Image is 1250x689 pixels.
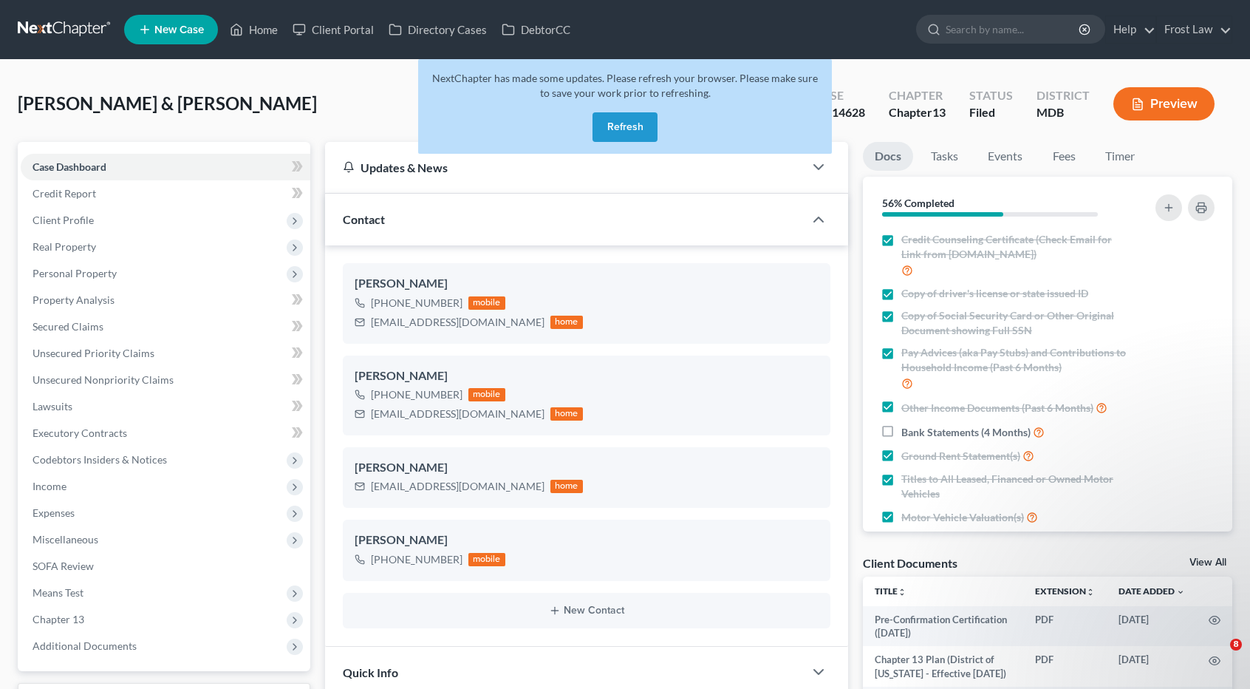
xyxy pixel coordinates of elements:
span: Means Test [33,586,83,599]
div: Chapter [889,104,946,121]
span: Unsecured Nonpriority Claims [33,373,174,386]
span: Client Profile [33,214,94,226]
a: Events [976,142,1034,171]
span: Real Property [33,240,96,253]
a: Lawsuits [21,393,310,420]
span: Miscellaneous [33,533,98,546]
span: 13 [932,105,946,119]
strong: 56% Completed [882,197,954,209]
div: [PERSON_NAME] [355,459,819,477]
span: NextChapter has made some updates. Please refresh your browser. Please make sure to save your wor... [432,72,818,99]
span: Other Income Documents (Past 6 Months) [901,401,1093,415]
div: District [1036,87,1090,104]
a: Unsecured Priority Claims [21,340,310,367]
td: PDF [1023,646,1107,687]
button: Refresh [592,112,658,142]
span: Copy of driver's license or state issued ID [901,286,1088,301]
i: unfold_more [898,588,906,597]
span: SOFA Review [33,560,94,572]
button: New Contact [355,605,819,617]
div: [EMAIL_ADDRESS][DOMAIN_NAME] [371,315,544,330]
a: Frost Law [1157,16,1232,43]
span: [PERSON_NAME] & [PERSON_NAME] [18,92,317,114]
td: Pre-Confirmation Certification ([DATE]) [863,606,1023,647]
span: Contact [343,212,385,226]
span: Executory Contracts [33,427,127,439]
span: Additional Documents [33,639,137,652]
div: home [550,407,583,421]
span: Lawsuits [33,400,72,413]
div: [EMAIL_ADDRESS][DOMAIN_NAME] [371,407,544,421]
div: [PHONE_NUMBER] [371,552,462,567]
a: DebtorCC [494,16,578,43]
button: Preview [1113,87,1215,121]
div: 23-14628 [814,104,865,121]
div: [PERSON_NAME] [355,532,819,549]
div: Chapter [889,87,946,104]
span: Motor Vehicle Valuation(s) [901,510,1024,525]
span: Secured Claims [33,320,103,333]
span: Personal Property [33,267,117,279]
a: Home [222,16,285,43]
td: Chapter 13 Plan (District of [US_STATE] - Effective [DATE]) [863,646,1023,687]
a: Secured Claims [21,313,310,340]
div: mobile [468,296,505,310]
span: Quick Info [343,665,398,679]
div: [PERSON_NAME] [355,367,819,385]
div: [EMAIL_ADDRESS][DOMAIN_NAME] [371,479,544,494]
span: Expenses [33,506,75,519]
div: Filed [969,104,1013,121]
a: Client Portal [285,16,381,43]
span: Ground Rent Statement(s) [901,449,1020,464]
span: Pay Advices (aka Pay Stubs) and Contributions to Household Income (Past 6 Months) [901,345,1127,375]
a: Tasks [919,142,970,171]
a: Credit Report [21,180,310,207]
span: Unsecured Priority Claims [33,347,154,359]
span: Property Analysis [33,293,115,306]
a: Directory Cases [381,16,494,43]
td: [DATE] [1107,646,1197,687]
div: home [550,316,583,329]
div: [PHONE_NUMBER] [371,296,462,310]
a: Help [1106,16,1155,43]
a: Unsecured Nonpriority Claims [21,367,310,393]
a: Titleunfold_more [875,586,906,597]
div: Client Documents [863,555,957,571]
a: Case Dashboard [21,154,310,180]
span: Copy of Social Security Card or Other Original Document showing Full SSN [901,308,1127,338]
a: Docs [863,142,913,171]
span: Chapter 13 [33,613,84,625]
div: MDB [1036,104,1090,121]
span: Codebtors Insiders & Notices [33,453,167,466]
span: Income [33,480,66,492]
a: Timer [1093,142,1147,171]
div: Status [969,87,1013,104]
div: mobile [468,388,505,401]
div: mobile [468,553,505,566]
span: Titles to All Leased, Financed or Owned Motor Vehicles [901,472,1127,501]
a: Fees [1040,142,1087,171]
span: Credit Report [33,187,96,200]
span: New Case [154,24,204,35]
span: 8 [1230,639,1242,651]
span: Bank Statements (4 Months) [901,425,1031,440]
div: [PERSON_NAME] [355,275,819,293]
span: Case Dashboard [33,160,106,173]
div: Case [814,87,865,104]
iframe: Intercom live chat [1200,639,1235,674]
a: Executory Contracts [21,420,310,447]
a: Property Analysis [21,287,310,313]
div: [PHONE_NUMBER] [371,387,462,402]
span: Credit Counseling Certificate (Check Email for Link from [DOMAIN_NAME]) [901,232,1127,262]
div: Updates & News [343,160,786,175]
a: SOFA Review [21,553,310,580]
div: home [550,480,583,493]
input: Search by name... [946,16,1081,43]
